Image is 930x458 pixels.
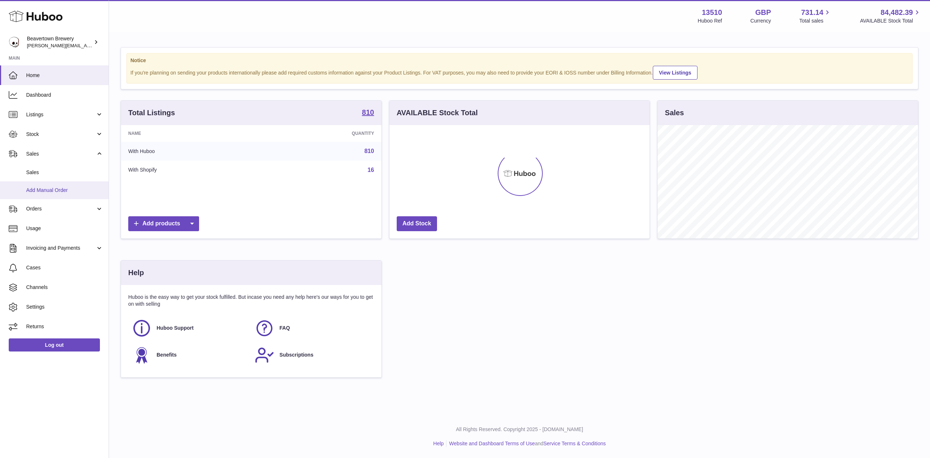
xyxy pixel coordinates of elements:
[26,304,103,310] span: Settings
[362,109,374,116] strong: 810
[130,57,909,64] strong: Notice
[449,441,535,446] a: Website and Dashboard Terms of Use
[128,268,144,278] h3: Help
[698,17,722,24] div: Huboo Ref
[132,345,247,365] a: Benefits
[881,8,913,17] span: 84,482.39
[653,66,697,80] a: View Listings
[121,161,261,180] td: With Shopify
[26,111,96,118] span: Listings
[368,167,374,173] a: 16
[799,17,832,24] span: Total sales
[26,264,103,271] span: Cases
[799,8,832,24] a: 731.14 Total sales
[128,294,374,308] p: Huboo is the easy way to get your stock fulfilled. But incase you need any help here's our ways f...
[543,441,606,446] a: Service Terms & Conditions
[702,8,722,17] strong: 13510
[261,125,381,142] th: Quantity
[26,225,103,232] span: Usage
[255,345,370,365] a: Subscriptions
[121,125,261,142] th: Name
[26,169,103,176] span: Sales
[279,325,290,332] span: FAQ
[26,131,96,138] span: Stock
[665,108,684,118] h3: Sales
[9,37,20,48] img: Matthew.McCormack@beavertownbrewery.co.uk
[755,8,771,17] strong: GBP
[362,109,374,117] a: 810
[128,216,199,231] a: Add products
[860,17,921,24] span: AVAILABLE Stock Total
[157,325,194,332] span: Huboo Support
[27,43,185,48] span: [PERSON_NAME][EMAIL_ADDRESS][PERSON_NAME][DOMAIN_NAME]
[26,205,96,212] span: Orders
[751,17,771,24] div: Currency
[860,8,921,24] a: 84,482.39 AVAILABLE Stock Total
[128,108,175,118] h3: Total Listings
[115,426,924,433] p: All Rights Reserved. Copyright 2025 - [DOMAIN_NAME]
[26,323,103,330] span: Returns
[364,148,374,154] a: 810
[27,35,92,49] div: Beavertown Brewery
[446,440,606,447] li: and
[255,318,370,338] a: FAQ
[433,441,444,446] a: Help
[397,216,437,231] a: Add Stock
[801,8,823,17] span: 731.14
[130,65,909,80] div: If you're planning on sending your products internationally please add required customs informati...
[26,187,103,194] span: Add Manual Order
[26,150,96,157] span: Sales
[132,318,247,338] a: Huboo Support
[157,351,177,358] span: Benefits
[26,284,103,291] span: Channels
[26,72,103,79] span: Home
[279,351,313,358] span: Subscriptions
[121,142,261,161] td: With Huboo
[397,108,478,118] h3: AVAILABLE Stock Total
[26,92,103,99] span: Dashboard
[9,338,100,351] a: Log out
[26,245,96,252] span: Invoicing and Payments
